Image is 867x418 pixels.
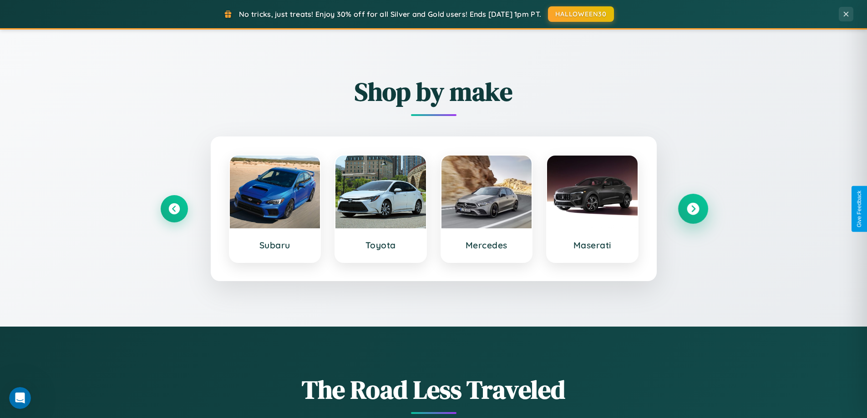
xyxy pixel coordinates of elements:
h3: Toyota [345,240,417,251]
span: No tricks, just treats! Enjoy 30% off for all Silver and Gold users! Ends [DATE] 1pm PT. [239,10,541,19]
div: Give Feedback [856,191,862,227]
h3: Subaru [239,240,311,251]
h2: Shop by make [161,74,707,109]
iframe: Intercom live chat [9,387,31,409]
h1: The Road Less Traveled [161,372,707,407]
button: HALLOWEEN30 [548,6,614,22]
h3: Maserati [556,240,629,251]
h3: Mercedes [451,240,523,251]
